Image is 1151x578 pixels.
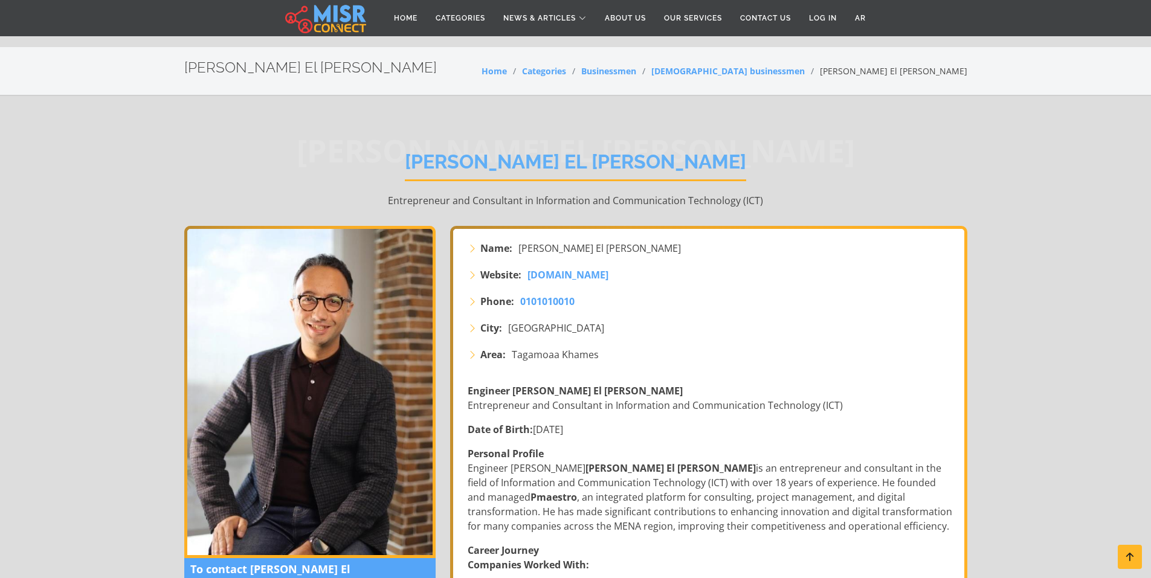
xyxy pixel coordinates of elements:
[800,7,846,30] a: Log in
[468,446,952,533] p: Engineer [PERSON_NAME] is an entrepreneur and consultant in the field of Information and Communic...
[480,241,512,255] strong: Name:
[530,490,577,504] strong: Pmaestro
[468,558,589,571] strong: Companies Worked With:
[520,295,575,308] span: 0101010010
[512,347,599,362] span: Tagamoaa Khames
[427,7,494,30] a: Categories
[468,384,683,397] strong: Engineer [PERSON_NAME] El [PERSON_NAME]
[405,150,746,181] h1: [PERSON_NAME] El [PERSON_NAME]
[480,347,506,362] strong: Area:
[585,461,756,475] strong: [PERSON_NAME] El [PERSON_NAME]
[385,7,427,30] a: Home
[494,7,596,30] a: News & Articles
[184,59,437,77] h2: [PERSON_NAME] El [PERSON_NAME]
[520,294,575,309] a: 0101010010
[184,193,967,208] p: Entrepreneur and Consultant in Information and Communication Technology (ICT)
[480,294,514,309] strong: Phone:
[527,268,608,282] a: [DOMAIN_NAME]
[846,7,875,30] a: AR
[503,13,576,24] span: News & Articles
[651,65,805,77] a: [DEMOGRAPHIC_DATA] businessmen
[184,226,436,558] img: Mohamed Monir El Ahwal
[468,422,952,437] p: [DATE]
[596,7,655,30] a: About Us
[468,423,533,436] strong: Date of Birth:
[285,3,366,33] img: main.misr_connect
[482,65,507,77] a: Home
[468,384,952,413] p: Entrepreneur and Consultant in Information and Communication Technology (ICT)
[518,241,681,255] span: [PERSON_NAME] El [PERSON_NAME]
[468,447,544,460] strong: Personal Profile
[655,7,731,30] a: Our Services
[468,544,539,557] strong: Career Journey
[522,65,566,77] a: Categories
[480,268,521,282] strong: Website:
[508,321,604,335] span: [GEOGRAPHIC_DATA]
[581,65,636,77] a: Businessmen
[480,321,502,335] strong: City:
[731,7,800,30] a: Contact Us
[805,65,967,77] li: [PERSON_NAME] El [PERSON_NAME]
